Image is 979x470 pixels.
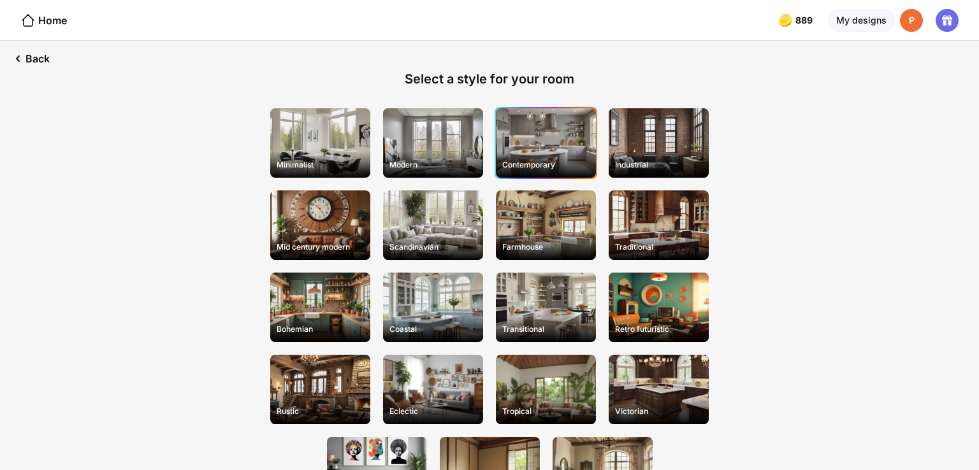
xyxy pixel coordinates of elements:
[272,155,369,174] div: Minimalist
[497,319,595,339] div: Transitional
[497,401,595,421] div: Tropical
[828,9,895,32] div: My designs
[384,401,482,421] div: Eclectic
[272,319,369,339] div: Bohemian
[272,401,369,421] div: Rustic
[610,237,707,257] div: Traditional
[384,155,482,174] div: Modern
[610,319,707,339] div: Retro futuristic
[497,155,595,174] div: Contemporary
[384,319,482,339] div: Coastal
[272,237,369,257] div: Mid century modern
[900,9,923,32] div: P
[384,237,482,257] div: Scandinavian
[610,401,707,421] div: Victorian
[405,71,574,87] div: Select a style for your room
[795,15,815,25] span: 889
[497,237,595,257] div: Farmhouse
[610,155,707,174] div: Industrial
[20,13,67,28] div: Home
